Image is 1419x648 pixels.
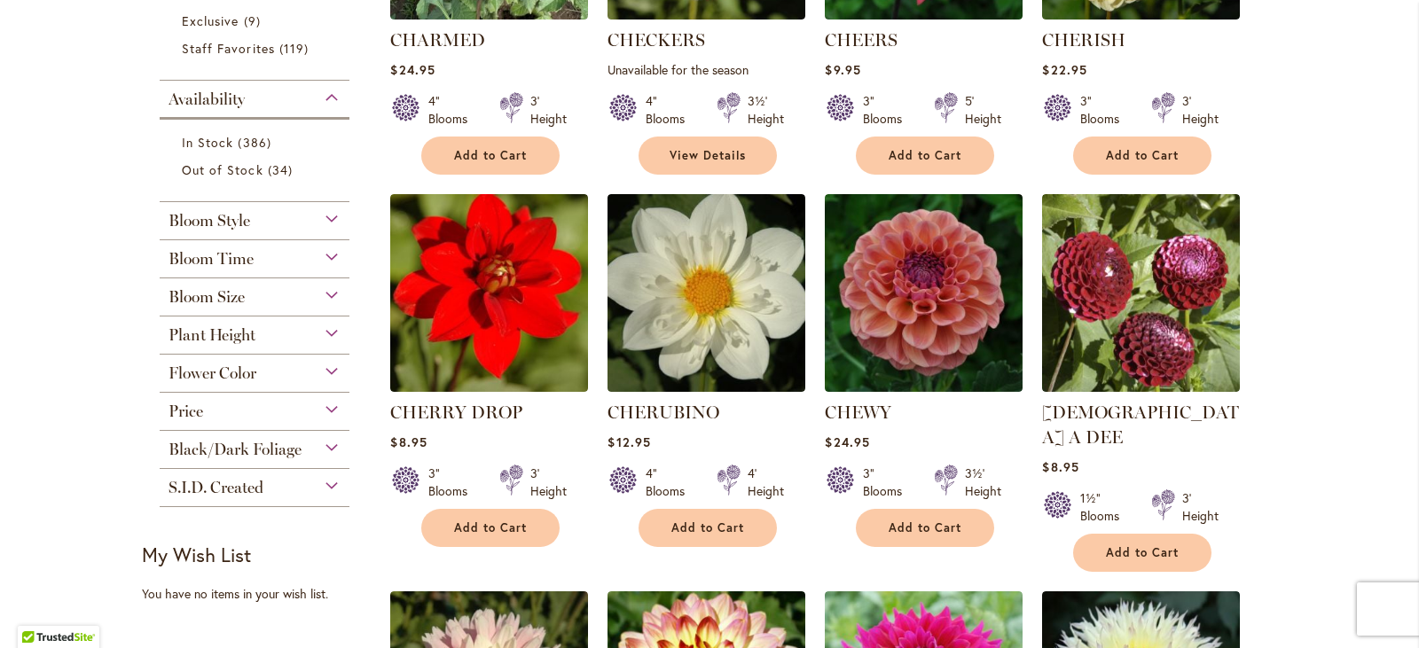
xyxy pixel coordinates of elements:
[454,520,527,535] span: Add to Cart
[182,40,275,57] span: Staff Favorites
[671,520,744,535] span: Add to Cart
[390,6,588,23] a: CHARMED
[608,402,719,423] a: CHERUBINO
[639,137,777,175] a: View Details
[428,92,478,128] div: 4" Blooms
[279,39,313,58] span: 119
[13,585,63,635] iframe: Launch Accessibility Center
[646,92,695,128] div: 4" Blooms
[863,92,913,128] div: 3" Blooms
[390,433,427,450] span: $8.95
[1080,92,1130,128] div: 3" Blooms
[825,61,860,78] span: $9.95
[825,433,869,450] span: $24.95
[390,194,588,392] img: CHERRY DROP
[863,465,913,500] div: 3" Blooms
[965,92,1001,128] div: 5' Height
[1042,29,1125,51] a: CHERISH
[965,465,1001,500] div: 3½' Height
[169,249,254,269] span: Bloom Time
[1106,545,1179,560] span: Add to Cart
[530,92,567,128] div: 3' Height
[421,509,560,547] button: Add to Cart
[390,61,435,78] span: $24.95
[825,29,898,51] a: CHEERS
[1073,137,1211,175] button: Add to Cart
[1182,92,1219,128] div: 3' Height
[748,465,784,500] div: 4' Height
[608,6,805,23] a: CHECKERS
[608,379,805,395] a: CHERUBINO
[1042,61,1086,78] span: $22.95
[268,160,297,179] span: 34
[169,440,302,459] span: Black/Dark Foliage
[825,194,1023,392] img: CHEWY
[182,134,233,151] span: In Stock
[390,29,485,51] a: CHARMED
[428,465,478,500] div: 3" Blooms
[182,12,332,30] a: Exclusive
[1073,534,1211,572] button: Add to Cart
[182,133,332,152] a: In Stock 386
[182,12,239,29] span: Exclusive
[608,61,805,78] p: Unavailable for the season
[1080,489,1130,525] div: 1½" Blooms
[1042,458,1078,475] span: $8.95
[454,148,527,163] span: Add to Cart
[646,465,695,500] div: 4" Blooms
[142,585,379,603] div: You have no items in your wish list.
[1182,489,1219,525] div: 3' Height
[182,161,263,178] span: Out of Stock
[530,465,567,500] div: 3' Height
[169,363,256,383] span: Flower Color
[1042,379,1240,395] a: CHICK A DEE
[169,211,250,230] span: Bloom Style
[238,133,275,152] span: 386
[182,39,332,58] a: Staff Favorites
[421,137,560,175] button: Add to Cart
[1106,148,1179,163] span: Add to Cart
[825,379,1023,395] a: CHEWY
[390,402,522,423] a: CHERRY DROP
[244,12,265,30] span: 9
[169,325,255,345] span: Plant Height
[825,6,1023,23] a: CHEERS
[889,520,961,535] span: Add to Cart
[608,194,805,392] img: CHERUBINO
[182,160,332,179] a: Out of Stock 34
[608,433,650,450] span: $12.95
[142,542,251,567] strong: My Wish List
[390,379,588,395] a: CHERRY DROP
[169,287,245,307] span: Bloom Size
[1042,194,1240,392] img: CHICK A DEE
[670,148,746,163] span: View Details
[748,92,784,128] div: 3½' Height
[889,148,961,163] span: Add to Cart
[1042,6,1240,23] a: CHERISH
[169,478,263,497] span: S.I.D. Created
[825,402,891,423] a: CHEWY
[169,90,245,109] span: Availability
[1042,402,1239,448] a: [DEMOGRAPHIC_DATA] A DEE
[856,509,994,547] button: Add to Cart
[169,402,203,421] span: Price
[608,29,705,51] a: CHECKERS
[639,509,777,547] button: Add to Cart
[856,137,994,175] button: Add to Cart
